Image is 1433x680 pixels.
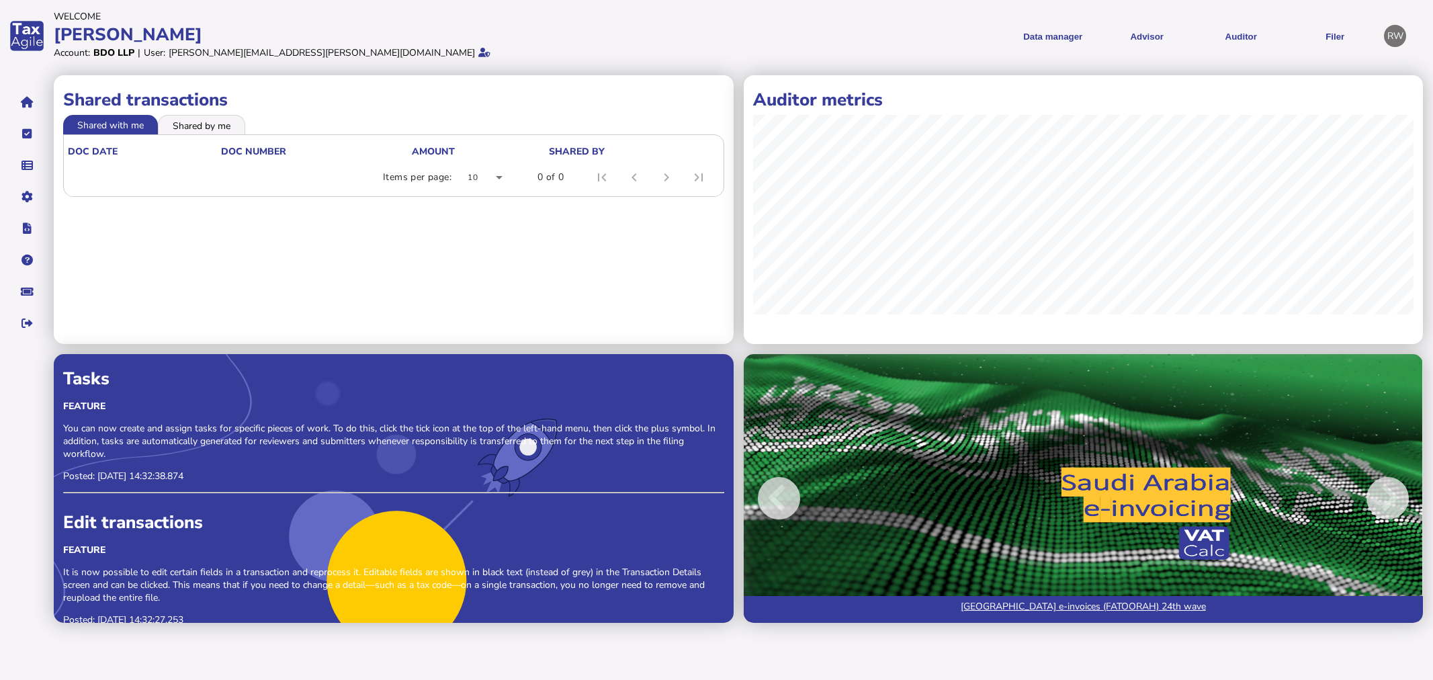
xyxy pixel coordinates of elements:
[63,566,724,604] p: It is now possible to edit certain fields in a transaction and reprocess it. Editable fields are ...
[13,151,41,179] button: Data manager
[158,115,245,134] li: Shared by me
[63,400,724,413] div: Feature
[63,470,724,482] p: Posted: [DATE] 14:32:38.874
[383,171,451,184] div: Items per page:
[63,511,724,534] div: Edit transactions
[54,23,712,46] div: [PERSON_NAME]
[13,120,41,148] button: Tasks
[744,596,1424,623] a: [GEOGRAPHIC_DATA] e-invoices (FATOORAH) 24th wave
[221,145,410,158] div: doc number
[13,246,41,274] button: Help pages
[138,46,140,59] div: |
[68,145,220,158] div: doc date
[63,367,724,390] div: Tasks
[1199,19,1283,52] button: Auditor
[144,46,165,59] div: User:
[63,613,724,626] p: Posted: [DATE] 14:32:27.253
[549,145,605,158] div: shared by
[13,183,41,211] button: Manage settings
[478,48,490,57] i: Email verified
[1104,19,1189,52] button: Shows a dropdown of VAT Advisor options
[1293,19,1377,52] button: Filer
[586,161,618,194] button: First page
[1310,364,1423,632] button: Next
[63,88,724,112] h1: Shared transactions
[221,145,286,158] div: doc number
[719,19,1377,52] menu: navigate products
[1010,19,1095,52] button: Shows a dropdown of Data manager options
[683,161,715,194] button: Last page
[13,309,41,337] button: Sign out
[169,46,475,59] div: [PERSON_NAME][EMAIL_ADDRESS][PERSON_NAME][DOMAIN_NAME]
[744,364,857,632] button: Previous
[13,88,41,116] button: Home
[412,145,548,158] div: Amount
[13,278,41,306] button: Raise a support ticket
[63,544,724,556] div: Feature
[650,161,683,194] button: Next page
[21,165,33,166] i: Data manager
[1384,25,1406,47] div: Profile settings
[537,171,564,184] div: 0 of 0
[63,115,158,134] li: Shared with me
[54,10,712,23] div: Welcome
[68,145,118,158] div: doc date
[54,46,90,59] div: Account:
[93,46,134,59] div: BDO LLP
[753,88,1414,112] h1: Auditor metrics
[549,145,715,158] div: shared by
[618,161,650,194] button: Previous page
[63,422,724,460] p: You can now create and assign tasks for specific pieces of work. To do this, click the tick icon ...
[13,214,41,243] button: Developer hub links
[412,145,455,158] div: Amount
[744,354,1424,623] img: Image for blog post: Saudi Arabia e-invoices (FATOORAH) 24th wave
